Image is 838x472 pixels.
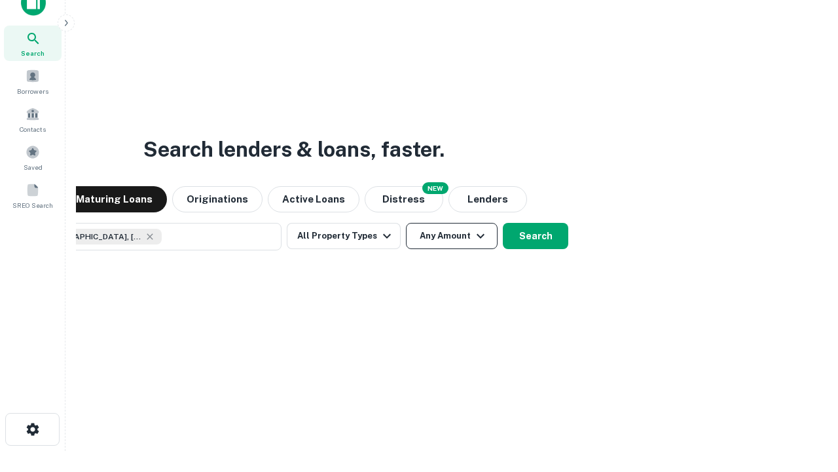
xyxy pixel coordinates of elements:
[422,182,448,194] div: NEW
[143,134,445,165] h3: Search lenders & loans, faster.
[406,223,498,249] button: Any Amount
[448,186,527,212] button: Lenders
[4,178,62,213] a: SREO Search
[21,48,45,58] span: Search
[24,162,43,172] span: Saved
[12,200,53,210] span: SREO Search
[503,223,568,249] button: Search
[44,231,142,243] span: [GEOGRAPHIC_DATA], [GEOGRAPHIC_DATA], [GEOGRAPHIC_DATA]
[268,186,359,212] button: Active Loans
[4,26,62,61] a: Search
[4,102,62,137] a: Contacts
[172,186,263,212] button: Originations
[4,64,62,99] a: Borrowers
[4,140,62,175] a: Saved
[17,86,48,96] span: Borrowers
[20,124,46,134] span: Contacts
[773,367,838,430] iframe: Chat Widget
[365,186,443,212] button: Search distressed loans with lien and other non-mortgage details.
[287,223,401,249] button: All Property Types
[62,186,167,212] button: Maturing Loans
[20,223,282,250] button: [GEOGRAPHIC_DATA], [GEOGRAPHIC_DATA], [GEOGRAPHIC_DATA]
